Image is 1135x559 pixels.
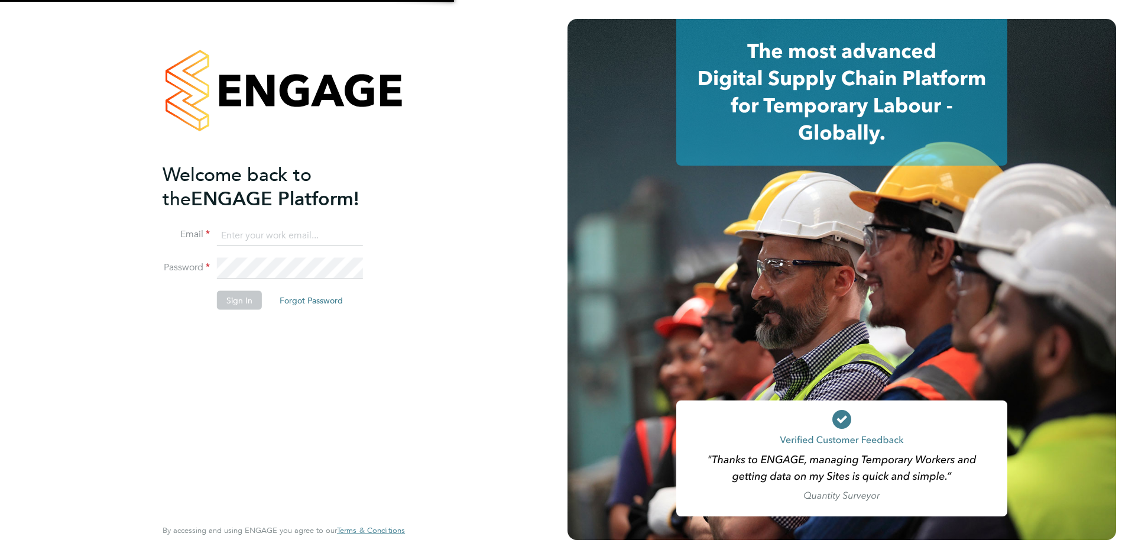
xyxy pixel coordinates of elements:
input: Enter your work email... [217,225,363,246]
label: Password [163,261,210,274]
button: Sign In [217,291,262,310]
a: Terms & Conditions [337,526,405,535]
span: By accessing and using ENGAGE you agree to our [163,525,405,535]
span: Terms & Conditions [337,525,405,535]
label: Email [163,228,210,241]
span: Welcome back to the [163,163,312,210]
h2: ENGAGE Platform! [163,162,393,211]
button: Forgot Password [270,291,352,310]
